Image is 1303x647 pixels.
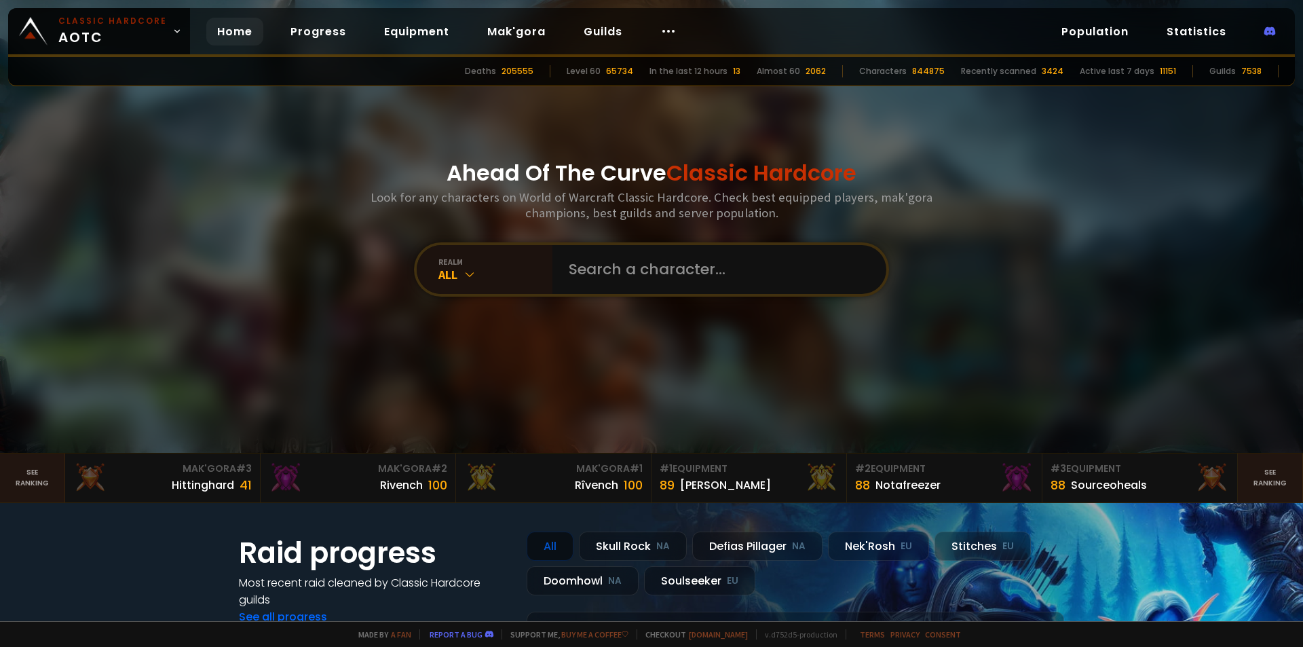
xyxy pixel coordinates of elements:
div: 11151 [1160,65,1176,77]
a: Terms [860,629,885,640]
div: 88 [855,476,870,494]
small: NA [792,540,806,553]
div: Soulseeker [644,566,755,595]
a: a fan [391,629,411,640]
a: Seeranking [1238,454,1303,502]
a: [DOMAIN_NAME] [689,629,748,640]
span: Checkout [637,629,748,640]
div: 100 [624,476,643,494]
span: # 1 [660,462,673,475]
a: Mak'Gora#3Hittinghard41 [65,454,261,502]
a: #1Equipment89[PERSON_NAME] [651,454,847,502]
div: 89 [660,476,675,494]
div: Guilds [1209,65,1236,77]
div: Recently scanned [961,65,1036,77]
div: Rîvench [575,477,618,494]
div: Equipment [1051,462,1229,476]
div: [PERSON_NAME] [680,477,771,494]
div: Mak'Gora [464,462,643,476]
div: Active last 7 days [1080,65,1154,77]
div: 205555 [502,65,533,77]
a: See all progress [239,609,327,625]
a: Mak'gora [476,18,556,45]
a: Home [206,18,263,45]
a: Mak'Gora#2Rivench100 [261,454,456,502]
div: Deaths [465,65,496,77]
div: Nek'Rosh [828,532,929,561]
span: # 2 [855,462,871,475]
small: EU [727,574,738,588]
div: Equipment [660,462,838,476]
h3: Look for any characters on World of Warcraft Classic Hardcore. Check best equipped players, mak'g... [365,189,938,221]
span: # 3 [1051,462,1066,475]
a: Consent [925,629,961,640]
div: Stitches [934,532,1031,561]
div: Notafreezer [875,477,941,494]
small: Classic Hardcore [58,15,167,27]
div: Characters [859,65,907,77]
h1: Raid progress [239,532,510,574]
h1: Ahead Of The Curve [447,157,856,189]
a: #2Equipment88Notafreezer [847,454,1042,502]
a: Progress [280,18,357,45]
div: All [527,532,573,561]
div: Sourceoheals [1071,477,1147,494]
div: Mak'Gora [73,462,252,476]
span: AOTC [58,15,167,48]
a: Buy me a coffee [561,629,628,640]
div: realm [438,257,552,267]
div: Equipment [855,462,1034,476]
a: Classic HardcoreAOTC [8,8,190,54]
div: Almost 60 [757,65,800,77]
span: # 2 [432,462,447,475]
a: Statistics [1156,18,1237,45]
div: Mak'Gora [269,462,447,476]
div: 88 [1051,476,1065,494]
div: Doomhowl [527,566,639,595]
div: Level 60 [567,65,601,77]
div: 844875 [912,65,945,77]
div: Skull Rock [579,532,687,561]
span: Classic Hardcore [666,158,856,188]
a: Equipment [373,18,460,45]
input: Search a character... [561,245,870,294]
span: Support me, [502,629,628,640]
h4: Most recent raid cleaned by Classic Hardcore guilds [239,574,510,608]
div: In the last 12 hours [649,65,728,77]
span: v. d752d5 - production [756,629,837,640]
div: 13 [733,65,740,77]
a: Guilds [573,18,633,45]
span: Made by [350,629,411,640]
a: #3Equipment88Sourceoheals [1042,454,1238,502]
a: Privacy [890,629,920,640]
small: NA [656,540,670,553]
div: All [438,267,552,282]
a: Mak'Gora#1Rîvench100 [456,454,651,502]
a: Report a bug [430,629,483,640]
span: # 3 [236,462,252,475]
div: 41 [240,476,252,494]
span: # 1 [630,462,643,475]
div: 2062 [806,65,826,77]
small: NA [608,574,622,588]
a: Population [1051,18,1139,45]
div: 3424 [1042,65,1063,77]
div: 7538 [1241,65,1262,77]
small: EU [901,540,912,553]
small: EU [1002,540,1014,553]
div: Defias Pillager [692,532,823,561]
div: 65734 [606,65,633,77]
div: 100 [428,476,447,494]
div: Rivench [380,477,423,494]
div: Hittinghard [172,477,234,494]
